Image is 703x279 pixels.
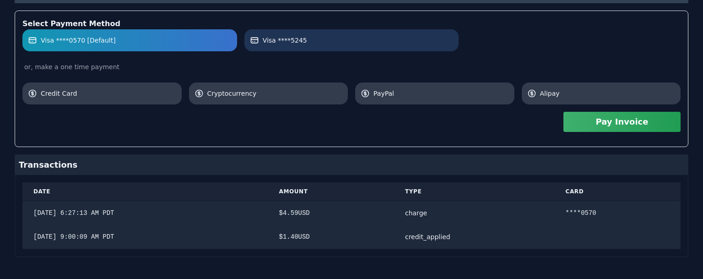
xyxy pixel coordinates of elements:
div: [DATE] 9:00:09 AM PDT [33,232,257,241]
th: Date [22,182,268,201]
span: Visa ****0570 [Default] [41,36,116,45]
div: Transactions [15,155,688,175]
th: Amount [268,182,394,201]
button: Pay Invoice [563,112,681,132]
th: Card [555,182,681,201]
span: Alipay [540,89,676,98]
span: PayPal [373,89,509,98]
div: credit_applied [405,232,544,241]
div: Select Payment Method [22,18,681,29]
div: or, make a one time payment [22,62,681,71]
div: [DATE] 6:27:13 AM PDT [33,208,257,218]
span: Credit Card [41,89,176,98]
div: $ 1.40 USD [279,232,383,241]
span: Cryptocurrency [207,89,343,98]
div: charge [405,208,544,218]
div: $ 4.59 USD [279,208,383,218]
th: Type [394,182,555,201]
